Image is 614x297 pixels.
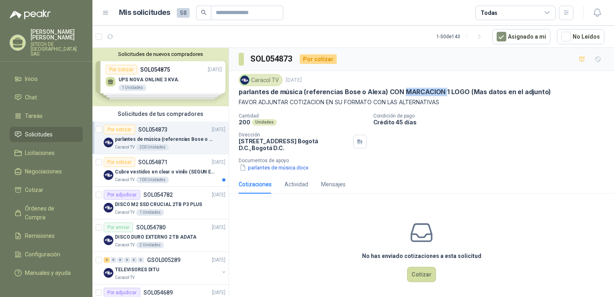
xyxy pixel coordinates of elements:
[136,209,164,216] div: 1 Unidades
[212,289,225,297] p: [DATE]
[10,71,83,87] a: Inicio
[92,122,229,154] a: Por cotizarSOL054873[DATE] Company Logoparlantes de música (referencias Bose o Alexa) CON MARCACI...
[25,130,53,139] span: Solicitudes
[239,119,250,126] p: 200
[115,209,135,216] p: Caracol TV
[104,138,113,147] img: Company Logo
[252,119,277,126] div: Unidades
[10,90,83,105] a: Chat
[286,76,302,84] p: [DATE]
[104,125,135,134] div: Por cotizar
[10,108,83,124] a: Tareas
[201,10,207,15] span: search
[239,74,282,86] div: Caracol TV
[115,233,196,241] p: DISCO DURO EXTERNO 2 TB ADATA
[300,54,337,64] div: Por cotizar
[104,268,113,278] img: Company Logo
[10,127,83,142] a: Solicitudes
[212,159,225,166] p: [DATE]
[138,127,168,132] p: SOL054873
[115,144,135,151] p: Caracol TV
[239,88,551,96] p: parlantes de música (referencias Bose o Alexa) CON MARCACION 1 LOGO (Mas datos en el adjunto)
[104,255,227,281] a: 4 0 0 0 0 0 GSOL005289[DATE] Company LogoTELEVISORES DITUCaracol TV
[104,235,113,245] img: Company Logo
[124,257,130,263] div: 0
[240,76,249,85] img: Company Logo
[131,257,137,263] div: 0
[10,164,83,179] a: Negociaciones
[115,274,135,281] p: Caracol TV
[481,8,497,17] div: Todas
[239,180,272,189] div: Cotizaciones
[92,48,229,106] div: Solicitudes de nuevos compradoresPor cotizarSOL054875[DATE] UPS NOVA ONLINE 3 KVA.1 UnidadesPor c...
[119,7,170,19] h1: Mis solicitudes
[104,257,110,263] div: 4
[10,247,83,262] a: Configuración
[284,180,308,189] div: Actividad
[239,138,350,151] p: [STREET_ADDRESS] Bogotá D.C. , Bogotá D.C.
[136,144,169,151] div: 200 Unidades
[92,106,229,122] div: Solicitudes de tus compradores
[25,148,55,157] span: Licitaciones
[138,159,168,165] p: SOL054871
[115,136,215,143] p: parlantes de música (referencias Bose o Alexa) CON MARCACION 1 LOGO (Mas datos en el adjunto)
[92,187,229,219] a: Por adjudicarSOL054782[DATE] Company LogoDISCO M2 SSD CRUCIAL 2TB P3 PLUSCaracol TV1 Unidades
[25,250,60,259] span: Configuración
[239,98,604,107] p: FAVOR ADJUNTAR COTIZACION EN SU FORMATO CON LAS ALTERNATIVAS
[373,113,611,119] p: Condición de pago
[31,42,83,56] p: SITECH DE [GEOGRAPHIC_DATA] SAS
[239,113,367,119] p: Cantidad
[143,290,173,295] p: SOL054689
[321,180,346,189] div: Mensajes
[115,242,135,248] p: Caracol TV
[136,177,169,183] div: 100 Unidades
[10,265,83,280] a: Manuales y ayuda
[25,204,75,222] span: Órdenes de Compra
[407,267,436,282] button: Cotizar
[25,231,55,240] span: Remisiones
[115,168,215,176] p: Cubre vestidos en clear o vinilo (SEGUN ESPECIFICACIONES DEL ADJUNTO)
[143,192,173,198] p: SOL054782
[557,29,604,44] button: No Leídos
[10,182,83,198] a: Cotizar
[177,8,190,18] span: 58
[136,242,164,248] div: 2 Unidades
[212,224,225,231] p: [DATE]
[25,268,71,277] span: Manuales y ayuda
[138,257,144,263] div: 0
[92,154,229,187] a: Por cotizarSOL054871[DATE] Company LogoCubre vestidos en clear o vinilo (SEGUN ESPECIFICACIONES D...
[115,266,159,274] p: TELEVISORES DITU
[212,191,225,199] p: [DATE]
[362,252,481,260] h3: No has enviado cotizaciones a esta solicitud
[115,177,135,183] p: Caracol TV
[92,219,229,252] a: Por enviarSOL054780[DATE] Company LogoDISCO DURO EXTERNO 2 TB ADATACaracol TV2 Unidades
[117,257,123,263] div: 0
[104,157,135,167] div: Por cotizar
[104,170,113,180] img: Company Logo
[25,93,37,102] span: Chat
[104,203,113,212] img: Company Logo
[96,51,225,57] button: Solicitudes de nuevos compradores
[250,53,293,65] h3: SOL054873
[147,257,180,263] p: GSOL005289
[239,132,350,138] p: Dirección
[492,29,551,44] button: Asignado a mi
[136,225,166,230] p: SOL054780
[10,201,83,225] a: Órdenes de Compra
[104,223,133,232] div: Por enviar
[25,74,38,83] span: Inicio
[25,186,43,194] span: Cotizar
[239,158,611,163] p: Documentos de apoyo
[111,257,117,263] div: 0
[25,167,62,176] span: Negociaciones
[10,10,51,19] img: Logo peakr
[10,145,83,161] a: Licitaciones
[10,228,83,243] a: Remisiones
[373,119,611,126] p: Crédito 45 días
[436,30,486,43] div: 1 - 50 de 143
[212,126,225,134] p: [DATE]
[104,190,140,200] div: Por adjudicar
[115,201,202,208] p: DISCO M2 SSD CRUCIAL 2TB P3 PLUS
[25,111,43,120] span: Tareas
[31,29,83,40] p: [PERSON_NAME] [PERSON_NAME]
